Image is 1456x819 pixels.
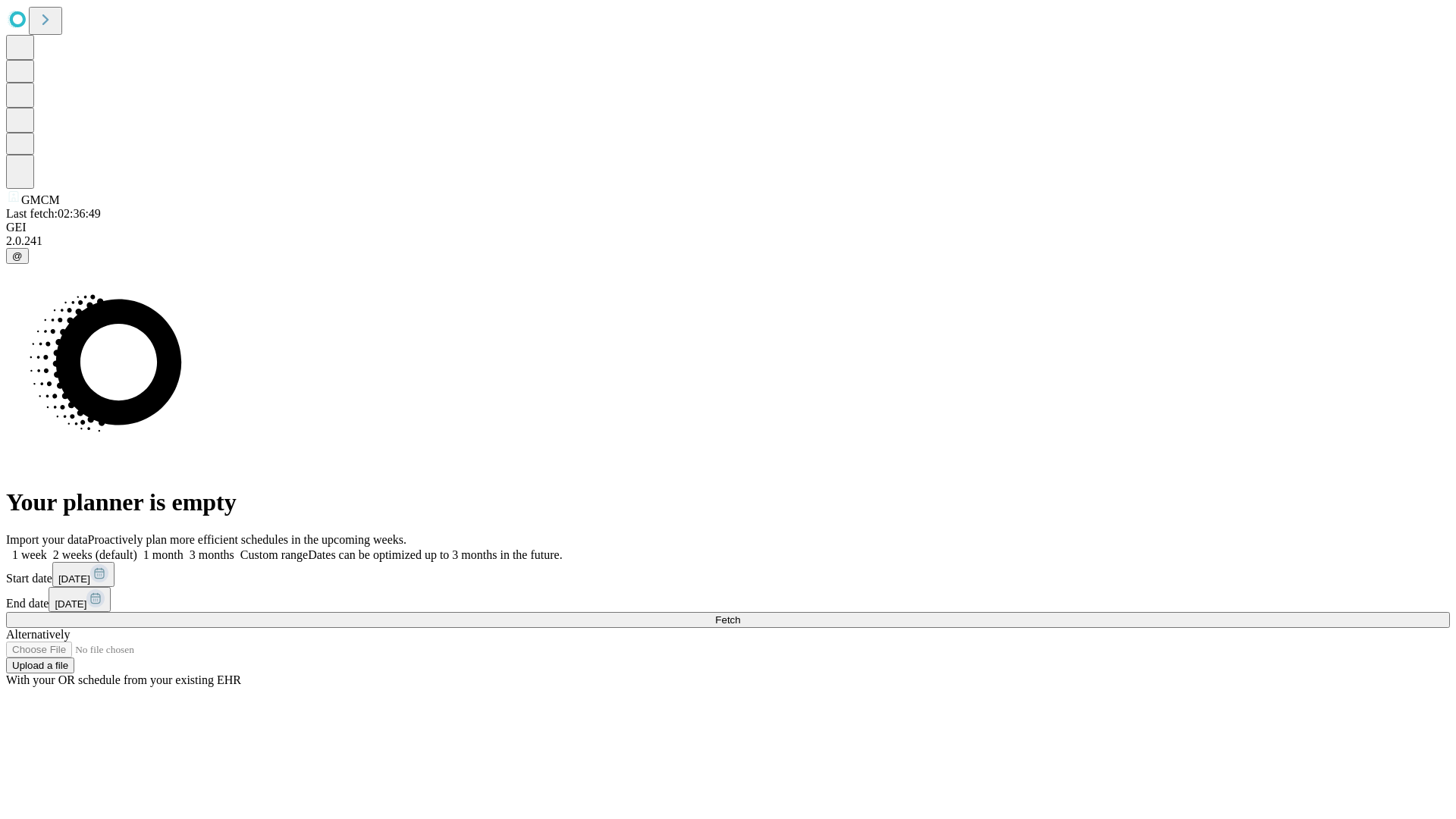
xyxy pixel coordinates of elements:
[143,548,184,561] span: 1 month
[53,548,137,561] span: 2 weeks (default)
[6,628,70,641] span: Alternatively
[12,250,23,262] span: @
[6,673,241,686] span: With your OR schedule from your existing EHR
[55,598,86,610] span: [DATE]
[6,587,1450,612] div: End date
[6,207,101,220] span: Last fetch: 02:36:49
[6,533,88,546] span: Import your data
[6,221,1450,234] div: GEI
[308,548,562,561] span: Dates can be optimized up to 3 months in the future.
[6,248,29,264] button: @
[6,488,1450,516] h1: Your planner is empty
[88,533,406,546] span: Proactively plan more efficient schedules in the upcoming weeks.
[6,234,1450,248] div: 2.0.241
[240,548,308,561] span: Custom range
[21,193,60,206] span: GMCM
[49,587,111,612] button: [DATE]
[58,573,90,585] span: [DATE]
[12,548,47,561] span: 1 week
[52,562,115,587] button: [DATE]
[715,614,740,626] span: Fetch
[190,548,234,561] span: 3 months
[6,657,74,673] button: Upload a file
[6,562,1450,587] div: Start date
[6,612,1450,628] button: Fetch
